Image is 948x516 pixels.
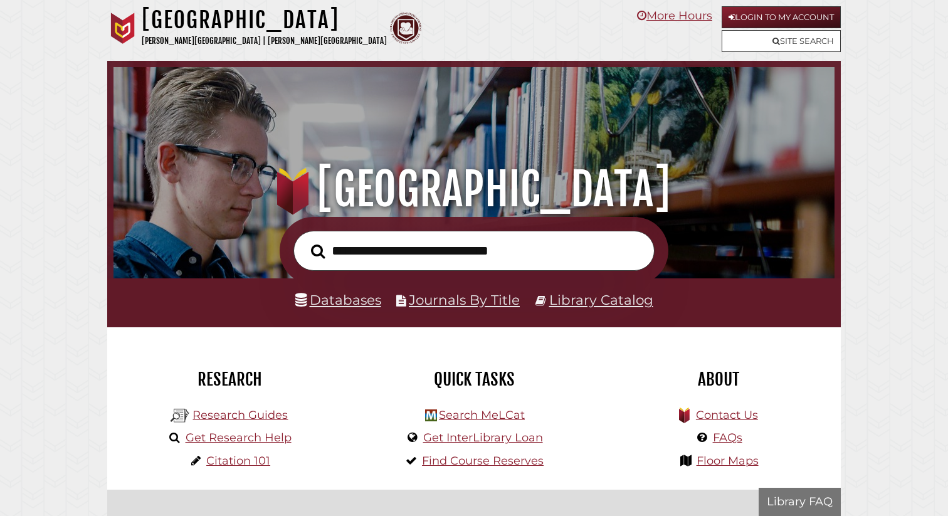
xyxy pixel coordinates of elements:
a: Library Catalog [549,292,653,308]
a: Find Course Reserves [422,454,544,468]
a: More Hours [637,9,712,23]
a: Citation 101 [206,454,270,468]
a: Research Guides [192,408,288,422]
h2: Research [117,369,342,390]
img: Calvin University [107,13,139,44]
a: Floor Maps [697,454,759,468]
a: Site Search [722,30,841,52]
a: Search MeLCat [439,408,525,422]
h1: [GEOGRAPHIC_DATA] [142,6,387,34]
h1: [GEOGRAPHIC_DATA] [128,162,821,217]
a: Get Research Help [186,431,292,445]
p: [PERSON_NAME][GEOGRAPHIC_DATA] | [PERSON_NAME][GEOGRAPHIC_DATA] [142,34,387,48]
button: Search [305,241,331,263]
img: Calvin Theological Seminary [390,13,421,44]
a: Get InterLibrary Loan [423,431,543,445]
i: Search [311,243,325,258]
a: FAQs [713,431,742,445]
img: Hekman Library Logo [425,409,437,421]
a: Contact Us [696,408,758,422]
h2: Quick Tasks [361,369,587,390]
a: Journals By Title [409,292,520,308]
img: Hekman Library Logo [171,406,189,425]
a: Login to My Account [722,6,841,28]
h2: About [606,369,831,390]
a: Databases [295,292,381,308]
